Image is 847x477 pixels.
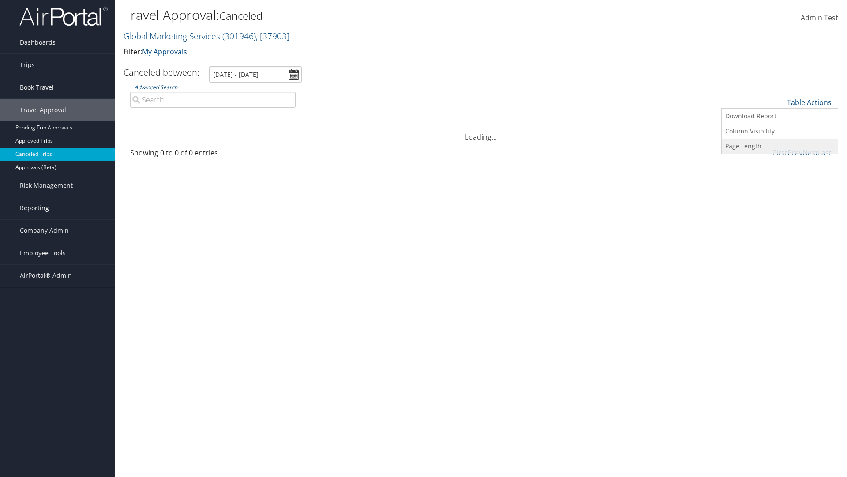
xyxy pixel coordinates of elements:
[20,242,66,264] span: Employee Tools
[20,197,49,219] span: Reporting
[20,220,69,242] span: Company Admin
[19,6,108,26] img: airportal-logo.png
[722,109,838,124] a: Download Report
[722,139,838,154] a: Page Length
[20,31,56,53] span: Dashboards
[722,124,838,139] a: Column Visibility
[20,54,35,76] span: Trips
[20,99,66,121] span: Travel Approval
[20,265,72,287] span: AirPortal® Admin
[20,174,73,197] span: Risk Management
[20,76,54,98] span: Book Travel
